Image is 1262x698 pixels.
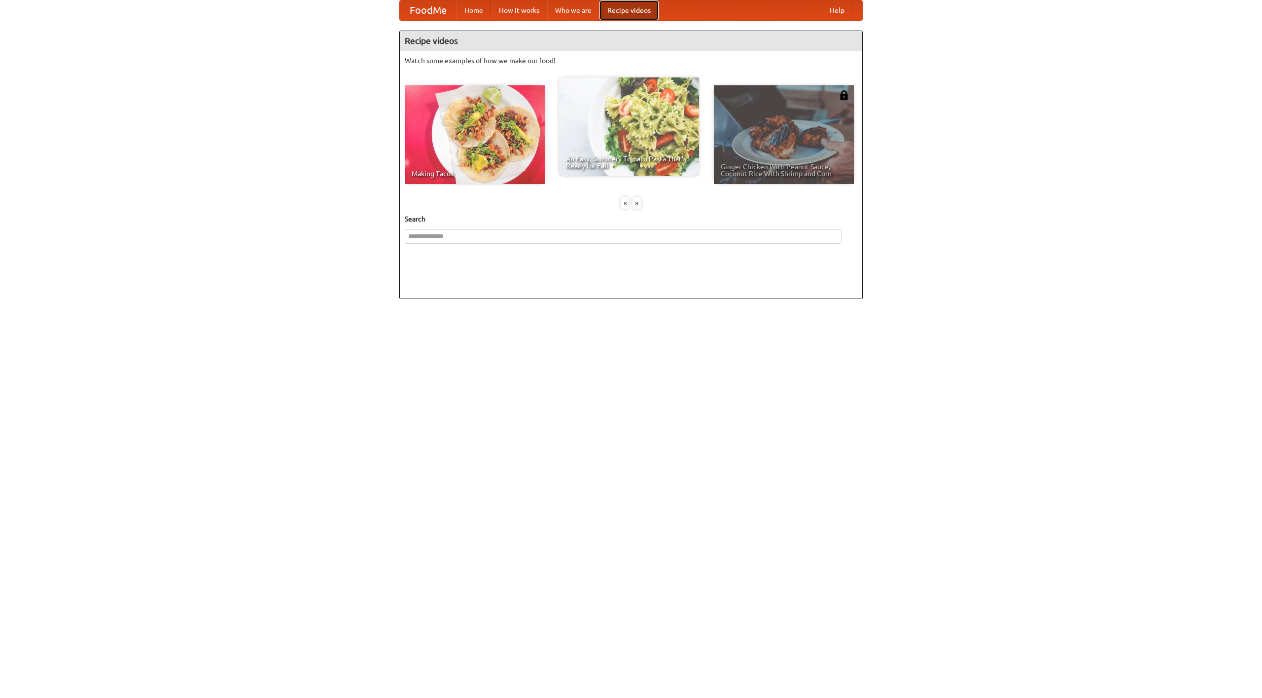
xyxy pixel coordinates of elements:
a: Help [822,0,852,20]
a: Who we are [547,0,599,20]
a: An Easy, Summery Tomato Pasta That's Ready for Fall [559,77,699,176]
img: 483408.png [839,90,849,100]
span: Making Tacos [412,170,538,177]
a: Home [456,0,491,20]
a: How it works [491,0,547,20]
div: « [621,197,630,209]
h5: Search [405,214,857,224]
span: An Easy, Summery Tomato Pasta That's Ready for Fall [566,155,692,169]
div: » [632,197,641,209]
a: Recipe videos [599,0,659,20]
h4: Recipe videos [400,31,862,51]
a: FoodMe [400,0,456,20]
p: Watch some examples of how we make our food! [405,56,857,66]
a: Making Tacos [405,85,545,184]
